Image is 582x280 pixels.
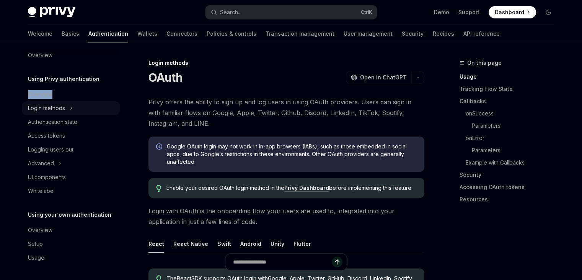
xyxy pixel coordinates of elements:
a: Policies & controls [207,25,256,43]
a: Tracking Flow State [460,83,561,95]
span: Login with OAuth is the onboarding flow your users are used to, integrated into your application ... [148,206,424,227]
a: API reference [463,25,500,43]
span: Ctrl K [361,9,372,15]
div: Authentication state [28,117,77,127]
input: Ask a question... [233,254,332,270]
a: Demo [434,8,449,16]
a: Overview [22,48,120,62]
a: Dashboard [489,6,536,18]
div: Swift [217,235,231,253]
a: Security [460,169,561,181]
div: Flutter [293,235,311,253]
a: Security [402,25,424,43]
div: Whitelabel [28,186,55,196]
button: Toggle Advanced section [22,156,120,170]
div: Access tokens [28,131,65,140]
a: Callbacks [460,95,561,107]
div: React [148,235,164,253]
img: dark logo [28,7,75,18]
a: Basics [62,25,79,43]
span: Dashboard [495,8,524,16]
a: UI components [22,170,120,184]
div: Overview [28,51,52,60]
a: Accessing OAuth tokens [460,181,561,193]
h5: Using Privy authentication [28,74,99,84]
a: Overview [22,223,120,237]
a: onError [460,132,561,144]
span: On this page [467,58,502,68]
a: Whitelabel [22,184,120,198]
a: Welcome [28,25,52,43]
a: Usage [22,251,120,265]
a: Authentication [88,25,128,43]
div: UI components [28,173,66,182]
a: Wallets [137,25,157,43]
a: Usage [460,71,561,83]
div: Login methods [148,59,424,67]
button: Toggle dark mode [542,6,554,18]
a: Support [458,8,479,16]
svg: Info [156,143,164,151]
a: Logging users out [22,143,120,156]
div: Login methods [28,104,65,113]
button: Open search [205,5,377,19]
a: Overview [22,87,120,101]
div: Logging users out [28,145,73,154]
button: Send message [332,257,342,267]
button: Toggle Login methods section [22,101,120,115]
a: Transaction management [266,25,334,43]
span: Privy offers the ability to sign up and log users in using OAuth providers. Users can sign in wit... [148,97,424,129]
a: Setup [22,237,120,251]
svg: Tip [156,185,161,192]
a: User management [344,25,393,43]
div: Unity [271,235,284,253]
span: Enable your desired OAuth login method in the before implementing this feature. [166,184,416,192]
div: Search... [220,8,241,17]
div: Setup [28,239,43,249]
div: Overview [28,226,52,235]
a: Connectors [166,25,197,43]
h1: OAuth [148,71,183,84]
div: React Native [173,235,208,253]
a: Authentication state [22,115,120,129]
span: Google OAuth login may not work in in-app browsers (IABs), such as those embedded in social apps,... [167,143,417,166]
a: Example with Callbacks [460,156,561,169]
a: Recipes [433,25,454,43]
a: Privy Dashboard [284,184,329,191]
div: Android [240,235,261,253]
a: Access tokens [22,129,120,143]
a: Resources [460,193,561,206]
div: Usage [28,253,44,262]
div: Overview [28,90,52,99]
h5: Using your own authentication [28,210,111,219]
span: Open in ChatGPT [360,74,407,81]
div: Advanced [28,159,54,168]
button: Open in ChatGPT [346,71,411,84]
a: Parameters [460,120,561,132]
a: onSuccess [460,107,561,120]
a: Parameters [460,144,561,156]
